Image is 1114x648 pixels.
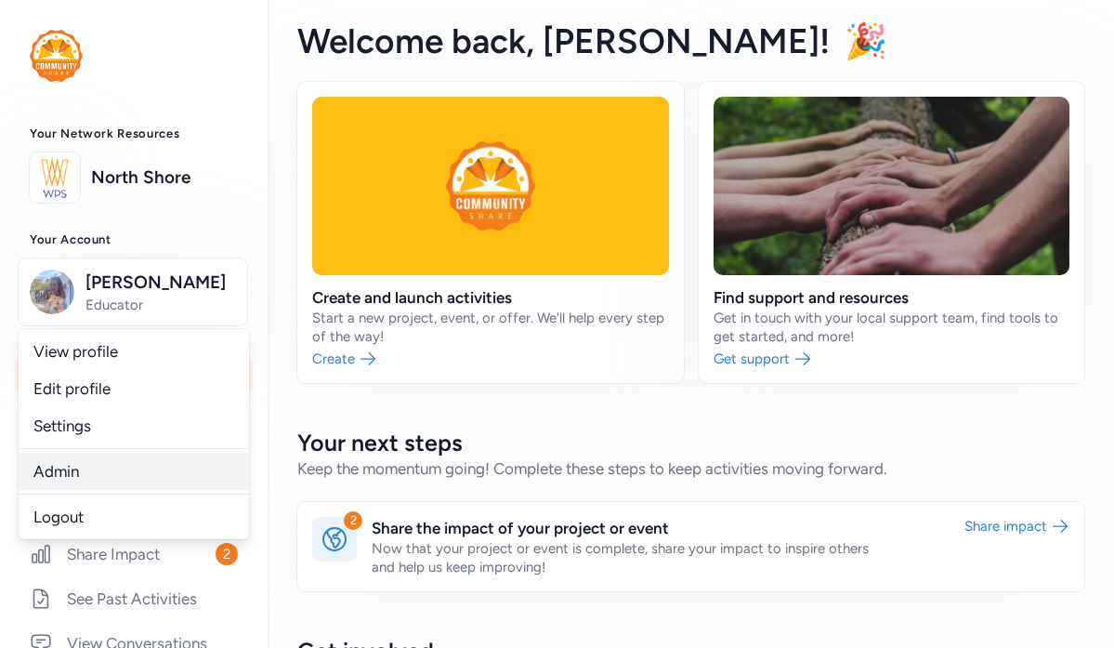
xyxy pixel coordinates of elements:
[30,30,83,82] img: logo
[15,400,253,441] a: Respond to Invites
[297,20,830,61] span: Welcome back , [PERSON_NAME]!
[19,407,249,444] a: Settings
[85,270,236,296] span: [PERSON_NAME]
[216,543,238,565] span: 2
[297,457,1084,480] div: Keep the momentum going! Complete these steps to keep activities moving forward.
[15,355,253,396] a: Home
[15,444,253,485] a: Create and Connect
[91,165,238,191] a: North Shore
[297,428,1084,457] h2: Your next steps
[344,511,362,530] div: 2
[30,126,238,141] h3: Your Network Resources
[15,534,253,575] a: Share Impact2
[85,296,236,314] span: Educator
[19,329,249,539] div: [PERSON_NAME]Educator
[15,489,253,530] a: Close Activities
[30,232,238,247] h3: Your Account
[19,370,249,407] a: Edit profile
[18,258,248,326] button: [PERSON_NAME]Educator
[19,453,249,490] a: Admin
[34,157,75,198] img: logo
[845,20,887,61] span: 🎉
[19,498,249,536] a: Logout
[19,333,249,370] a: View profile
[15,578,253,619] a: See Past Activities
